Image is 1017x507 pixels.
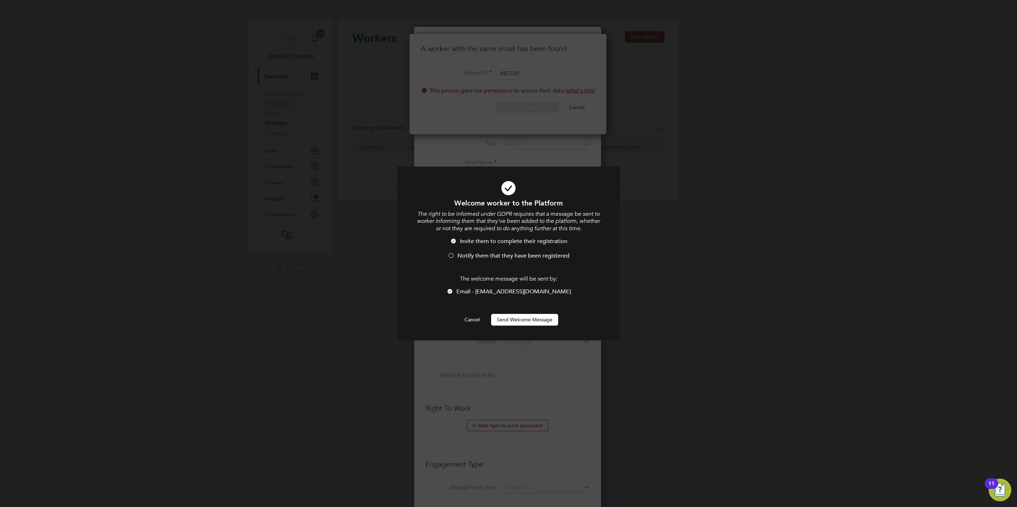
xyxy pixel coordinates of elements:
[459,314,485,325] button: Cancel
[456,288,571,295] span: Email - [EMAIL_ADDRESS][DOMAIN_NAME]
[989,479,1011,501] button: Open Resource Center, 11 new notifications
[416,275,601,283] p: The welcome message will be sent by:
[988,484,995,493] div: 11
[460,238,567,245] span: Invite them to complete their registration
[416,198,601,208] h1: Welcome worker to the Platform
[457,252,569,259] span: Notify them that they have been registered
[417,210,600,232] i: The right to be informed under GDPR requires that a message be sent to worker informing them that...
[491,314,558,325] button: Send Welcome Message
